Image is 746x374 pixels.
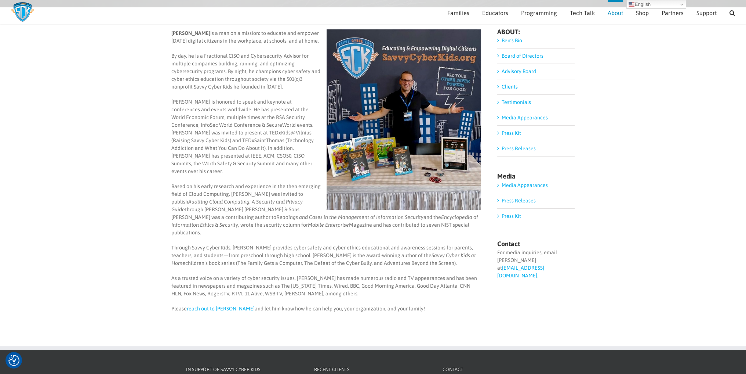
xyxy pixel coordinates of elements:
[502,84,518,90] a: Clients
[502,68,536,74] a: Advisory Board
[8,355,19,366] img: Revisit consent button
[502,145,536,151] a: Press Releases
[497,29,575,35] h4: ABOUT:
[171,214,478,228] i: Encyclopedia of Information Ethics & Security
[171,29,481,45] p: is a man on a mission: to educate and empower [DATE] digital citizens in the workplace, at school...
[171,252,476,266] i: Savvy Cyber Kids at Home
[502,198,536,204] a: Press Releases
[171,98,481,175] p: [PERSON_NAME] is honored to speak and keynote at conferences and events worldwide. He has present...
[314,366,431,373] h4: Recent Clients
[171,199,303,212] i: Auditing Cloud Computing: A Security and Privacy Guide
[521,10,557,16] span: Programming
[171,244,481,267] p: Through Savvy Cyber Kids, [PERSON_NAME] provides cyber safety and cyber ethics educational and aw...
[502,130,521,136] a: Press Kit
[636,10,649,16] span: Shop
[171,305,481,313] p: Please and let him know how he can help you, your organization, and your family!
[171,30,210,36] b: [PERSON_NAME]
[8,355,19,366] button: Consent Preferences
[502,182,548,188] a: Media Appearances
[171,183,481,237] p: Based on his early research and experience in the then emerging field of Cloud Computing, [PERSON...
[502,99,531,105] a: Testimonials
[186,366,303,373] h4: In Support of Savvy Cyber Kids
[171,274,481,298] p: As a trusted voice on a variety of cyber security issues, [PERSON_NAME] has made numerous radio a...
[497,241,575,247] h4: Contact
[171,53,320,90] span: By day, he is a Fractional CISO and Cybersecurity Advisor for multiple companies building, runnin...
[443,366,559,373] h4: Contact
[662,10,684,16] span: Partners
[482,10,508,16] span: Educators
[502,115,548,121] a: Media Appearances
[497,249,575,280] div: For media inquiries, email [PERSON_NAME] at .
[696,10,717,16] span: Support
[308,222,349,228] i: Mobile Enterprise
[608,10,623,16] span: About
[11,2,34,22] img: Savvy Cyber Kids Logo
[502,213,521,219] a: Press Kit
[502,37,522,43] a: Ben’s Bio
[497,265,544,278] a: [EMAIL_ADDRESS][DOMAIN_NAME]
[187,306,255,312] a: reach out to [PERSON_NAME]
[276,214,423,220] i: Readings and Cases in the Management of Information Security
[497,173,575,180] h4: Media
[629,1,634,7] img: en
[447,10,469,16] span: Families
[570,10,595,16] span: Tech Talk
[502,53,543,59] a: Board of Directors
